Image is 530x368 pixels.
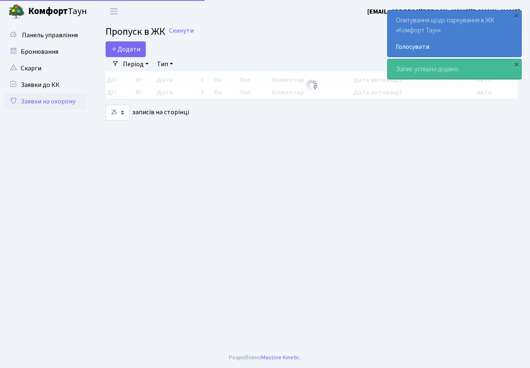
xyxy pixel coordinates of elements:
a: Бронювання [4,43,87,60]
div: Запис успішно додано. [388,59,521,79]
img: Обробка... [305,79,318,92]
label: записів на сторінці [106,105,189,120]
a: Massive Kinetic [261,353,300,362]
a: [EMAIL_ADDRESS][PERSON_NAME][DOMAIN_NAME] [367,7,520,17]
div: × [512,60,520,68]
a: Голосувати [396,42,513,52]
a: Заявки на охорону [4,93,87,110]
div: Опитування щодо паркування в ЖК «Комфорт Таун» [388,10,521,57]
img: logo.png [8,3,25,20]
b: Комфорт [28,5,68,18]
div: × [512,11,520,19]
span: Пропуск в ЖК [106,24,165,39]
div: Розроблено . [229,353,301,362]
a: Скарги [4,60,87,77]
a: Тип [154,57,176,71]
select: записів на сторінці [106,105,130,120]
a: Скинути [169,27,194,35]
a: Заявки до КК [4,77,87,93]
b: [EMAIL_ADDRESS][PERSON_NAME][DOMAIN_NAME] [367,7,520,16]
button: Переключити навігацію [104,5,124,18]
a: Період [120,57,152,71]
a: Панель управління [4,27,87,43]
span: Додати [111,45,140,54]
a: Додати [106,41,146,57]
span: Таун [28,5,87,19]
span: Панель управління [22,31,78,40]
